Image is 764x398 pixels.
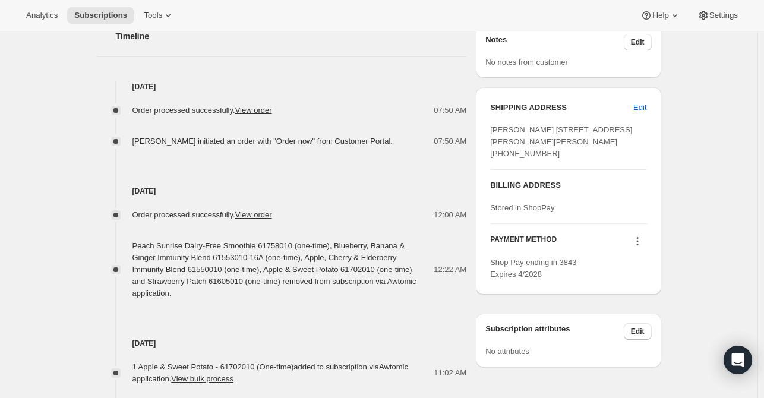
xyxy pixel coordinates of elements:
[235,210,272,219] a: View order
[631,327,645,336] span: Edit
[724,346,752,374] div: Open Intercom Messenger
[490,102,633,113] h3: SHIPPING ADDRESS
[97,185,467,197] h4: [DATE]
[490,258,576,279] span: Shop Pay ending in 3843 Expires 4/2028
[490,235,557,251] h3: PAYMENT METHOD
[235,106,272,115] a: View order
[132,137,393,146] span: [PERSON_NAME] initiated an order with "Order now" from Customer Portal.
[74,11,127,20] span: Subscriptions
[485,34,624,50] h3: Notes
[626,98,653,117] button: Edit
[490,203,554,212] span: Stored in ShopPay
[709,11,738,20] span: Settings
[652,11,668,20] span: Help
[132,210,272,219] span: Order processed successfully.
[132,106,272,115] span: Order processed successfully.
[97,337,467,349] h4: [DATE]
[633,102,646,113] span: Edit
[434,367,466,379] span: 11:02 AM
[485,58,568,67] span: No notes from customer
[97,81,467,93] h4: [DATE]
[434,209,466,221] span: 12:00 AM
[137,7,181,24] button: Tools
[490,125,632,158] span: [PERSON_NAME] [STREET_ADDRESS][PERSON_NAME][PERSON_NAME] [PHONE_NUMBER]
[19,7,65,24] button: Analytics
[434,135,466,147] span: 07:50 AM
[67,7,134,24] button: Subscriptions
[624,34,652,50] button: Edit
[171,374,233,383] button: View bulk process
[132,362,408,383] span: 1 Apple & Sweet Potato - 61702010 (One-time) added to subscription via Awtomic application .
[690,7,745,24] button: Settings
[434,264,466,276] span: 12:22 AM
[633,7,687,24] button: Help
[631,37,645,47] span: Edit
[132,241,416,298] span: Peach Sunrise Dairy-Free Smoothie 61758010 (one-time), Blueberry, Banana & Ginger Immunity Blend ...
[116,30,467,42] h2: Timeline
[485,347,529,356] span: No attributes
[144,11,162,20] span: Tools
[624,323,652,340] button: Edit
[490,179,646,191] h3: BILLING ADDRESS
[26,11,58,20] span: Analytics
[434,105,466,116] span: 07:50 AM
[485,323,624,340] h3: Subscription attributes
